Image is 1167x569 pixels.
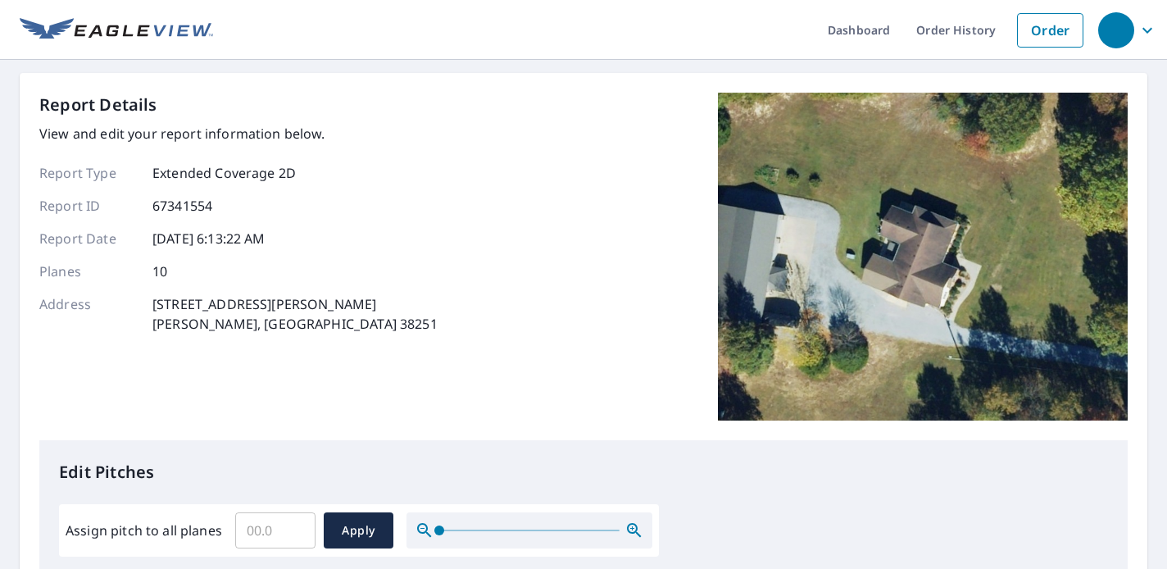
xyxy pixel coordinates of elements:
[718,93,1128,421] img: Top image
[152,294,438,334] p: [STREET_ADDRESS][PERSON_NAME] [PERSON_NAME], [GEOGRAPHIC_DATA] 38251
[39,196,138,216] p: Report ID
[59,460,1108,485] p: Edit Pitches
[152,262,167,281] p: 10
[152,229,266,248] p: [DATE] 6:13:22 AM
[20,18,213,43] img: EV Logo
[1017,13,1083,48] a: Order
[39,93,157,117] p: Report Details
[66,521,222,540] label: Assign pitch to all planes
[235,508,316,553] input: 00.0
[39,163,138,183] p: Report Type
[152,196,212,216] p: 67341554
[39,262,138,281] p: Planes
[39,124,438,143] p: View and edit your report information below.
[337,521,380,541] span: Apply
[324,512,393,549] button: Apply
[39,229,138,248] p: Report Date
[39,294,138,334] p: Address
[152,163,296,183] p: Extended Coverage 2D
